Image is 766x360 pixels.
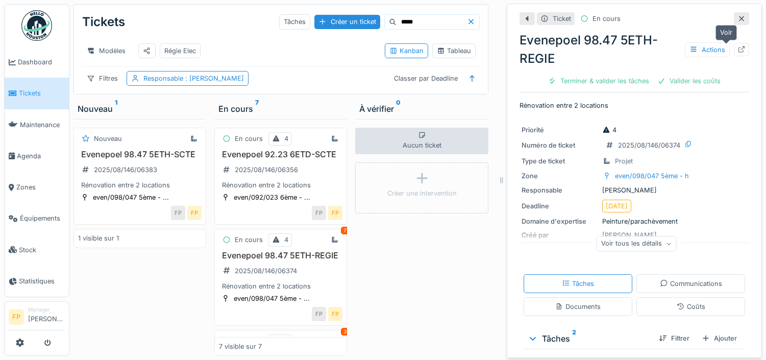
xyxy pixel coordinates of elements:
div: En cours [235,134,263,143]
div: Voir tous les détails [597,236,677,251]
div: Responsable [143,74,244,83]
div: FP [312,206,326,220]
sup: 7 [255,103,259,115]
div: Voir [715,25,737,40]
div: Responsable [522,185,598,195]
div: Deadline [522,201,598,211]
a: Statistiques [5,266,69,297]
div: 7 visible sur 7 [219,342,262,351]
div: Rénovation entre 2 locations [219,281,342,291]
div: Projet [615,156,633,166]
div: Rénovation entre 2 locations [78,180,202,190]
div: even/098/047 5ème - ... [93,193,169,202]
a: Tickets [5,78,69,109]
div: 4 [284,235,288,245]
div: 2025/08/146/06356 [235,165,298,175]
span: Dashboard [18,57,65,67]
span: Statistiques [19,276,65,286]
div: Priorité [522,125,598,135]
div: Coûts [677,302,705,311]
a: Équipements [5,203,69,234]
sup: 0 [396,103,401,115]
span: Zones [16,182,65,192]
a: FP Manager[PERSON_NAME] [9,306,65,330]
div: [PERSON_NAME] [522,185,747,195]
div: En cours [235,235,263,245]
span: Maintenance [20,120,65,130]
div: Terminer & valider les tâches [544,74,653,88]
sup: 1 [115,103,117,115]
div: Zone [522,171,598,181]
span: Tickets [19,88,65,98]
div: even/098/047 5ème - ... [234,294,310,303]
div: even/092/023 6ème - ... [234,193,310,202]
p: Rénovation entre 2 locations [520,101,749,110]
a: Zones [5,172,69,203]
div: FP [312,307,326,321]
a: Maintenance [5,109,69,140]
span: Équipements [20,213,65,223]
div: Valider les coûts [653,74,725,88]
img: Badge_color-CXgf-gQk.svg [21,10,52,41]
div: Tâches [562,279,594,289]
div: À vérifier [359,103,484,115]
div: 7 [341,227,349,234]
li: [PERSON_NAME] [28,306,65,328]
div: 2025/08/146/06383 [94,165,157,175]
div: FP [328,307,342,321]
div: FP [187,206,202,220]
div: FP [171,206,185,220]
a: Dashboard [5,46,69,78]
div: FP [328,206,342,220]
div: 4 [284,134,288,143]
div: Nouveau [94,134,122,143]
div: Actions [685,42,730,57]
div: Communications [660,279,722,289]
div: 2025/08/146/06374 [235,266,297,276]
span: Stock [19,245,65,255]
div: Evenepoel 98.47 5ETH-REGIE [520,31,749,68]
div: Numéro de ticket [522,140,598,150]
div: Nouveau [78,103,202,115]
div: Créer une intervention [387,188,457,198]
div: Domaine d'expertise [522,217,598,226]
div: En cours [592,14,621,23]
div: Classer par Deadline [389,71,462,86]
div: Ajouter [698,331,741,345]
span: Agenda [17,151,65,161]
div: Kanban [389,46,424,56]
div: Créer un ticket [314,15,380,29]
div: Filtres [82,71,122,86]
div: Ticket [553,14,571,23]
span: : [PERSON_NAME] [183,75,244,82]
div: Régie Elec [164,46,196,56]
h3: Evenepoel 98.47 5ETH-REGIE [219,251,342,260]
div: Manager [28,306,65,314]
div: Aucun ticket [355,128,488,154]
div: Rénovation entre 2 locations [219,180,342,190]
h3: Evenepoel 92.23 6ETD-SCTE [219,150,342,159]
div: [DATE] [606,201,628,211]
div: Tâches [279,14,310,29]
div: Tickets [82,9,125,35]
div: 1 visible sur 1 [78,233,119,243]
h3: Evenepoel 98.47 5ETH-SCTE [78,150,202,159]
div: En cours [218,103,343,115]
div: 2025/08/146/06374 [618,140,680,150]
li: FP [9,309,24,325]
div: Peinture/parachèvement [522,217,747,226]
div: Filtrer [655,331,694,345]
div: En cours [235,336,263,346]
div: Modèles [82,43,130,58]
div: 4 [284,336,288,346]
div: Documents [555,302,601,311]
a: Stock [5,234,69,266]
div: Tâches [528,332,651,345]
div: Tableau [437,46,471,56]
div: 3 [341,328,349,335]
a: Agenda [5,140,69,172]
div: 4 [602,125,616,135]
div: Type de ticket [522,156,598,166]
div: even/098/047 5ème - h [615,171,689,181]
sup: 2 [572,332,576,345]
